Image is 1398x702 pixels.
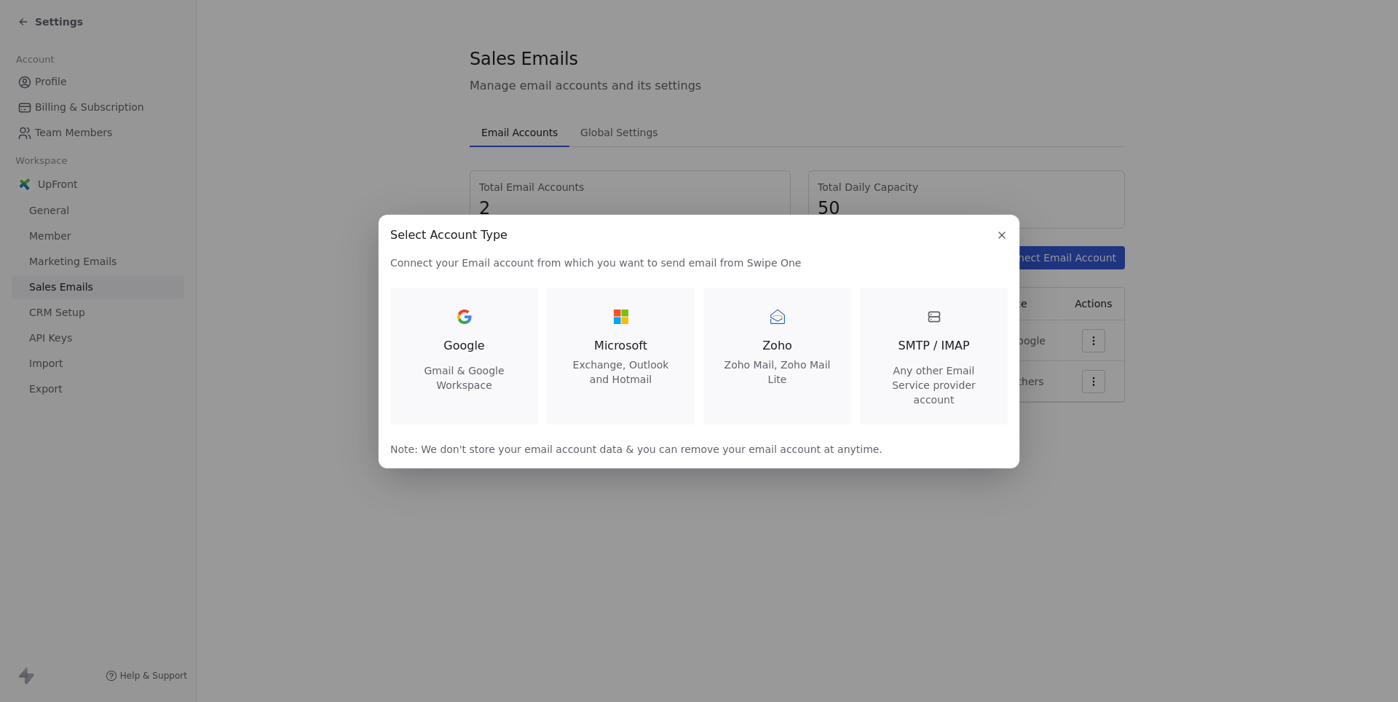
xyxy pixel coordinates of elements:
[898,337,969,355] span: SMTP / IMAP
[877,363,990,407] span: Any other Email Service provider account
[564,358,677,387] span: Exchange, Outlook and Hotmail
[564,337,677,355] span: Microsoft
[721,337,834,355] span: Zoho
[443,337,484,355] span: Google
[390,226,508,244] span: Select Account Type
[390,256,1008,270] span: Connect your Email account from which you want to send email from Swipe One
[721,358,834,387] span: Zoho Mail, Zoho Mail Lite
[408,363,521,393] span: Gmail & Google Workspace
[390,442,1008,457] span: Note: We don't store your email account data & you can remove your email account at anytime.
